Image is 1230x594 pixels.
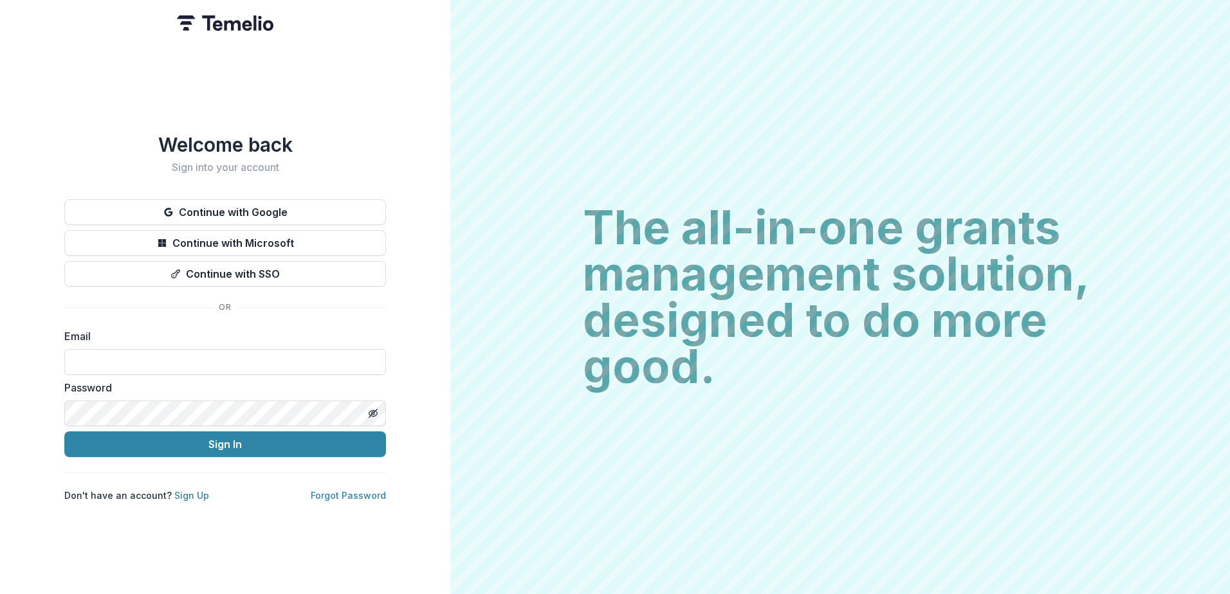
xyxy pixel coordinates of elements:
button: Continue with SSO [64,261,386,287]
label: Password [64,380,378,395]
a: Forgot Password [311,490,386,501]
img: Temelio [177,15,273,31]
button: Continue with Microsoft [64,230,386,256]
a: Sign Up [174,490,209,501]
h1: Welcome back [64,133,386,156]
label: Email [64,328,378,344]
p: Don't have an account? [64,489,209,502]
button: Toggle password visibility [363,403,383,424]
h2: Sign into your account [64,161,386,174]
button: Continue with Google [64,199,386,225]
button: Sign In [64,431,386,457]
